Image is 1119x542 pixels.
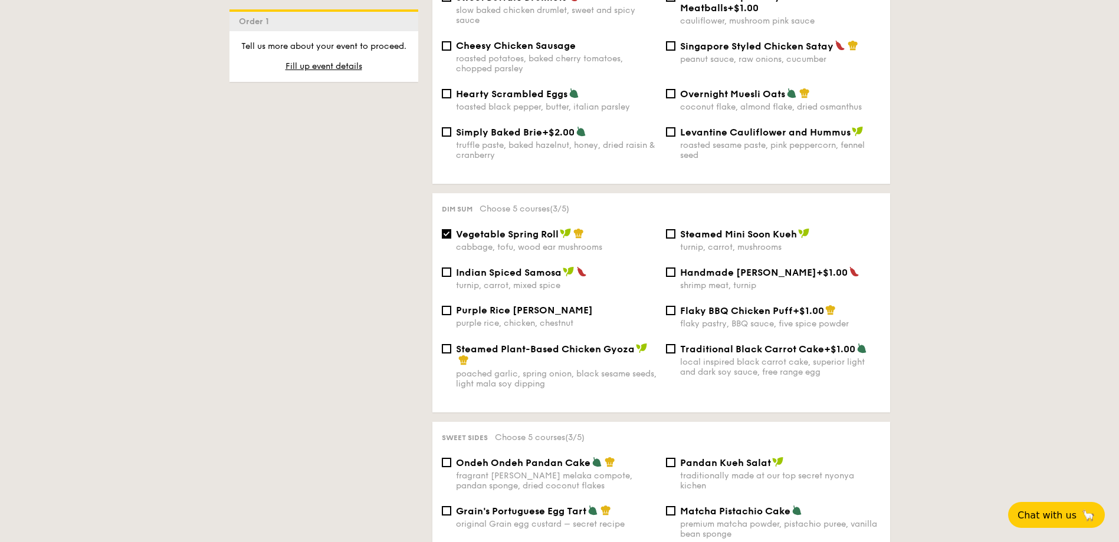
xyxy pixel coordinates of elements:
[456,88,567,100] span: Hearty Scrambled Eggs
[798,228,810,239] img: icon-vegan.f8ff3823.svg
[666,229,675,239] input: Steamed Mini Soon Kuehturnip, carrot, mushrooms
[680,319,881,329] div: flaky pastry, BBQ sauce, five spice powder
[857,343,867,353] img: icon-vegetarian.fe4039eb.svg
[680,127,851,138] span: Levantine Cauliflower and Hummus
[456,280,657,290] div: turnip, carrot, mixed spice
[442,205,472,213] span: Dim sum
[588,505,598,515] img: icon-vegetarian.fe4039eb.svg
[835,40,845,51] img: icon-spicy.37a8142b.svg
[680,242,881,252] div: turnip, carrot, mushrooms
[286,61,362,71] span: Fill up event details
[456,343,635,355] span: Steamed Plant-Based Chicken Gyoza
[456,242,657,252] div: cabbage, tofu, wood ear mushrooms
[666,41,675,51] input: Singapore Styled Chicken Sataypeanut sauce, raw onions, cucumber
[605,457,615,467] img: icon-chef-hat.a58ddaea.svg
[680,357,881,377] div: local inspired black carrot cake, superior light and dark soy sauce, free range egg
[442,306,451,315] input: Purple Rice [PERSON_NAME]purple rice, chicken, chestnut
[456,267,562,278] span: Indian Spiced Samosa
[680,505,790,517] span: Matcha Pistachio Cake
[680,457,771,468] span: Pandan Kueh Salat
[442,127,451,137] input: Simply Baked Brie+$2.00truffle paste, baked hazelnut, honey, dried raisin & cranberry
[456,229,559,240] span: Vegetable Spring Roll
[636,343,648,353] img: icon-vegan.f8ff3823.svg
[666,127,675,137] input: Levantine Cauliflower and Hummusroasted sesame paste, pink peppercorn, fennel seed
[680,519,881,539] div: premium matcha powder, pistachio puree, vanilla bean sponge
[456,457,590,468] span: Ondeh Ondeh Pandan Cake
[456,471,657,491] div: fragrant [PERSON_NAME] melaka compote, pandan sponge, dried coconut flakes
[456,5,657,25] div: slow baked chicken drumlet, sweet and spicy sauce
[848,40,858,51] img: icon-chef-hat.a58ddaea.svg
[456,505,586,517] span: Grain's Portuguese Egg Tart
[666,458,675,467] input: Pandan Kueh Salattraditionally made at our top secret nyonya kichen
[442,267,451,277] input: Indian Spiced Samosaturnip, carrot, mixed spice
[680,343,824,355] span: Traditional Black Carrot Cake
[799,88,810,98] img: icon-chef-hat.a58ddaea.svg
[456,40,576,51] span: Cheesy Chicken Sausage
[680,229,797,240] span: Steamed Mini Soon Kueh
[666,344,675,353] input: Traditional Black Carrot Cake+$1.00local inspired black carrot cake, superior light and dark soy ...
[680,140,881,160] div: roasted sesame paste, pink peppercorn, fennel seed
[456,369,657,389] div: poached garlic, spring onion, black sesame seeds, light mala soy dipping
[680,16,881,26] div: cauliflower, mushroom pink sauce
[576,126,586,137] img: icon-vegetarian.fe4039eb.svg
[458,355,469,365] img: icon-chef-hat.a58ddaea.svg
[1081,508,1095,522] span: 🦙
[569,88,579,98] img: icon-vegetarian.fe4039eb.svg
[680,471,881,491] div: traditionally made at our top secret nyonya kichen
[563,266,575,277] img: icon-vegan.f8ff3823.svg
[442,344,451,353] input: Steamed Plant-Based Chicken Gyozapoached garlic, spring onion, black sesame seeds, light mala soy...
[666,267,675,277] input: Handmade [PERSON_NAME]+$1.00shrimp meat, turnip
[456,140,657,160] div: truffle paste, baked hazelnut, honey, dried raisin & cranberry
[442,229,451,239] input: Vegetable Spring Rollcabbage, tofu, wood ear mushrooms
[793,305,824,316] span: +$1.00
[456,127,542,138] span: Simply Baked Brie
[849,266,859,277] img: icon-spicy.37a8142b.svg
[456,54,657,74] div: roasted potatoes, baked cherry tomatoes, chopped parsley
[456,318,657,328] div: purple rice, chicken, chestnut
[239,41,409,52] p: Tell us more about your event to proceed.
[852,126,864,137] img: icon-vegan.f8ff3823.svg
[456,305,593,316] span: Purple Rice [PERSON_NAME]
[1018,510,1077,521] span: Chat with us
[442,41,451,51] input: Cheesy Chicken Sausageroasted potatoes, baked cherry tomatoes, chopped parsley
[480,204,569,214] span: Choose 5 courses
[495,432,585,442] span: Choose 5 courses
[772,457,784,467] img: icon-vegan.f8ff3823.svg
[550,204,569,214] span: (3/5)
[592,457,602,467] img: icon-vegetarian.fe4039eb.svg
[666,506,675,515] input: Matcha Pistachio Cakepremium matcha powder, pistachio puree, vanilla bean sponge
[680,41,833,52] span: Singapore Styled Chicken Satay
[573,228,584,239] img: icon-chef-hat.a58ddaea.svg
[1008,502,1105,528] button: Chat with us🦙
[727,2,759,14] span: +$1.00
[600,505,611,515] img: icon-chef-hat.a58ddaea.svg
[576,266,587,277] img: icon-spicy.37a8142b.svg
[442,458,451,467] input: Ondeh Ondeh Pandan Cakefragrant [PERSON_NAME] melaka compote, pandan sponge, dried coconut flakes
[456,102,657,112] div: toasted black pepper, butter, italian parsley
[825,305,836,315] img: icon-chef-hat.a58ddaea.svg
[680,88,785,100] span: Overnight Muesli Oats
[666,89,675,98] input: Overnight Muesli Oatscoconut flake, almond flake, dried osmanthus
[542,127,575,138] span: +$2.00
[786,88,797,98] img: icon-vegetarian.fe4039eb.svg
[792,505,802,515] img: icon-vegetarian.fe4039eb.svg
[680,280,881,290] div: shrimp meat, turnip
[239,16,274,27] span: Order 1
[442,506,451,515] input: Grain's Portuguese Egg Tartoriginal Grain egg custard – secret recipe
[680,54,881,64] div: peanut sauce, raw onions, cucumber
[560,228,572,239] img: icon-vegan.f8ff3823.svg
[680,102,881,112] div: coconut flake, almond flake, dried osmanthus
[680,267,816,278] span: Handmade [PERSON_NAME]
[456,519,657,529] div: original Grain egg custard – secret recipe
[816,267,848,278] span: +$1.00
[565,432,585,442] span: (3/5)
[442,89,451,98] input: Hearty Scrambled Eggstoasted black pepper, butter, italian parsley
[824,343,855,355] span: +$1.00
[680,305,793,316] span: Flaky BBQ Chicken Puff
[442,434,488,442] span: Sweet sides
[666,306,675,315] input: Flaky BBQ Chicken Puff+$1.00flaky pastry, BBQ sauce, five spice powder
